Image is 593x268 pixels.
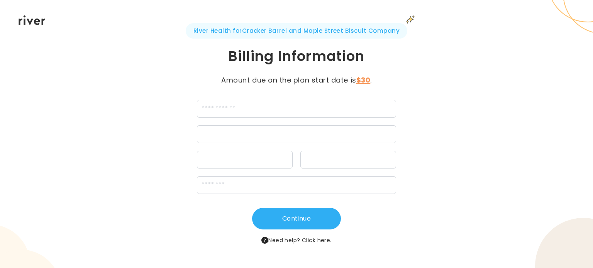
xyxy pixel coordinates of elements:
button: Click here. [302,236,332,245]
h1: Billing Information [154,47,439,66]
iframe: Secure expiration date input frame [202,157,288,164]
input: cardName [197,100,396,118]
iframe: Secure CVC input frame [305,157,391,164]
iframe: Secure card number input frame [202,131,391,138]
input: zipCode [197,176,396,194]
span: River Health for Cracker Barrel and Maple Street Biscuit Company [186,23,407,39]
button: Continue [252,208,341,229]
strong: $30 [356,75,371,85]
span: Need help? [261,236,331,245]
p: Amount due on the plan start date is . [210,75,383,86]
